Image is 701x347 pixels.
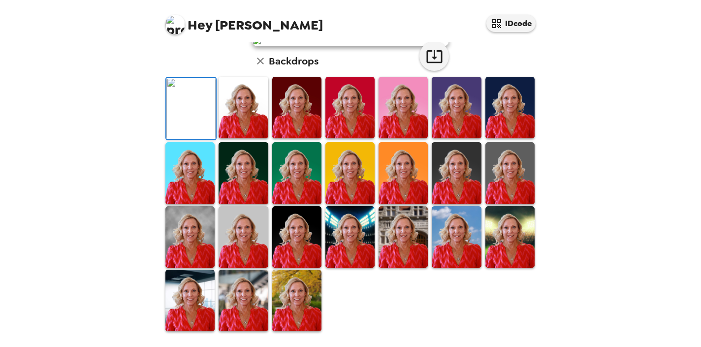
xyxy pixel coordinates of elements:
[165,15,185,34] img: profile pic
[165,10,323,32] span: [PERSON_NAME]
[269,53,319,69] h6: Backdrops
[188,16,212,34] span: Hey
[486,15,536,32] button: IDcode
[166,78,216,139] img: Original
